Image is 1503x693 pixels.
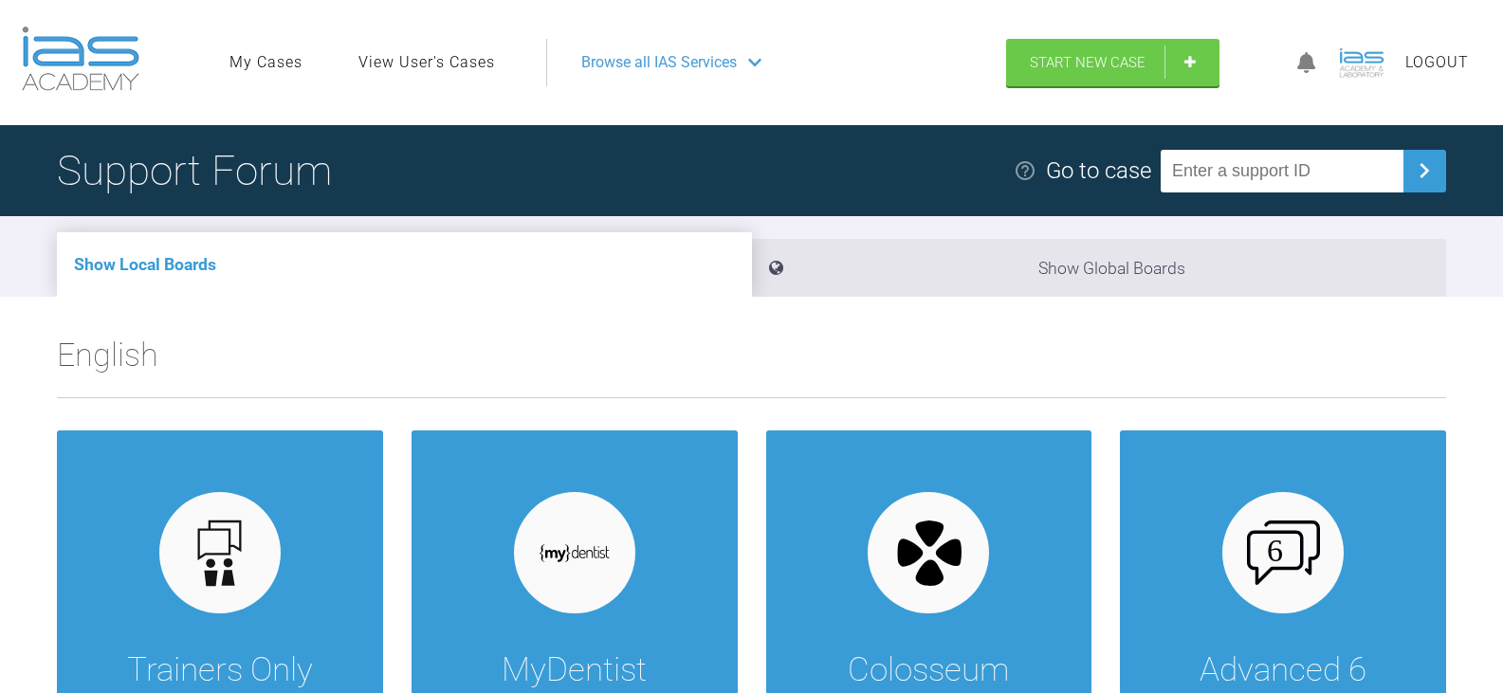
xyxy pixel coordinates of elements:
[1247,520,1320,585] img: advanced-6.cf6970cb.svg
[581,50,737,75] span: Browse all IAS Services
[1333,34,1390,91] img: profile.png
[1046,153,1151,189] div: Go to case
[57,232,752,297] li: Show Local Boards
[57,137,332,204] h1: Support Forum
[1409,155,1439,186] img: chevronRight.28bd32b0.svg
[1405,50,1469,75] a: Logout
[183,517,256,590] img: default.3be3f38f.svg
[1161,150,1403,192] input: Enter a support ID
[892,516,965,590] img: colosseum.3af2006a.svg
[1030,54,1146,71] span: Start New Case
[57,329,1446,397] h2: English
[1014,159,1036,182] img: help.e70b9f3d.svg
[1006,39,1219,86] a: Start New Case
[229,50,302,75] a: My Cases
[752,239,1447,297] li: Show Global Boards
[358,50,495,75] a: View User's Cases
[538,543,611,563] img: mydentist.1050c378.svg
[22,27,139,91] img: logo-light.3e3ef733.png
